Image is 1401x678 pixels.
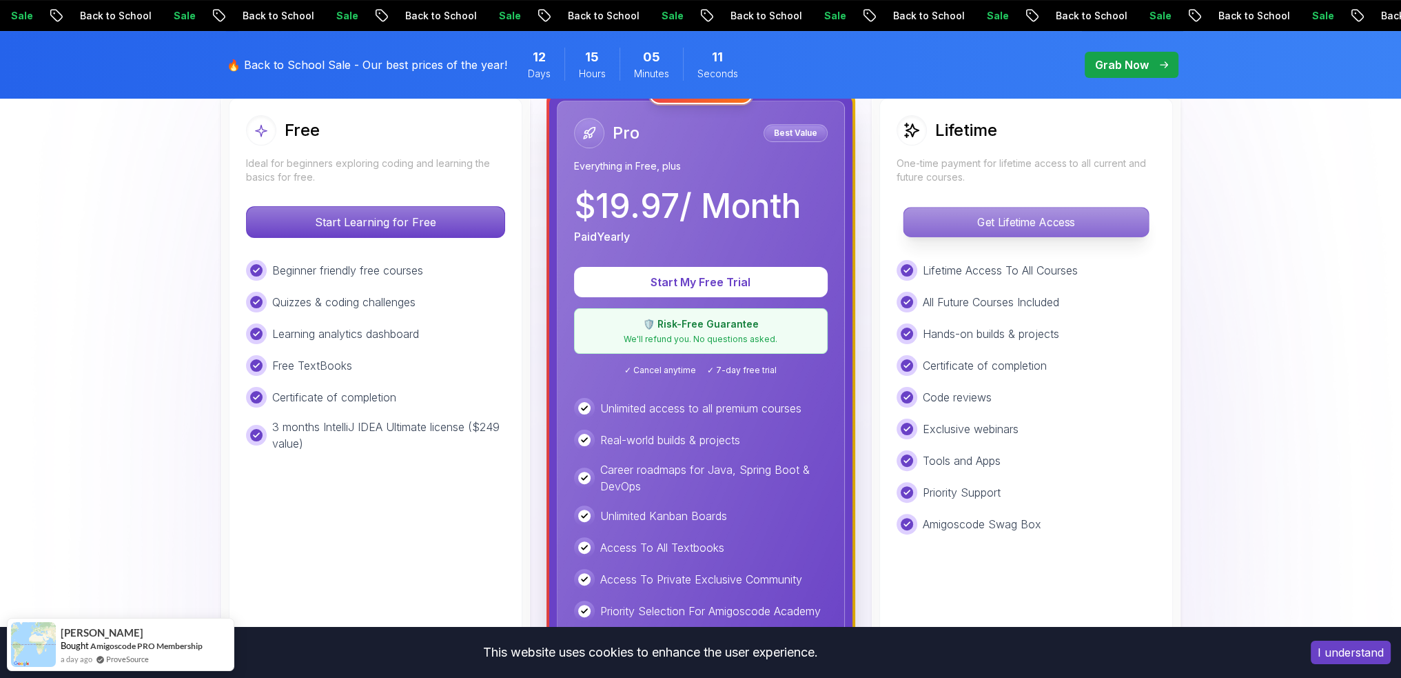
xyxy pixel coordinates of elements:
[613,122,640,144] h2: Pro
[389,9,483,23] p: Back to School
[574,190,801,223] p: $ 19.97 / Month
[600,571,802,588] p: Access To Private Exclusive Community
[583,317,819,331] p: 🛡️ Risk-Free Guarantee
[600,539,724,556] p: Access To All Textbooks
[533,48,546,67] span: 12 Days
[766,126,826,140] p: Best Value
[923,516,1041,532] p: Amigoscode Swag Box
[923,484,1001,501] p: Priority Support
[712,48,723,67] span: 11 Seconds
[272,419,505,452] p: 3 months IntelliJ IDEA Ultimate license ($249 value)
[272,389,396,406] p: Certificate of completion
[579,67,606,81] span: Hours
[246,215,505,229] a: Start Learning for Free
[1311,641,1391,664] button: Accept cookies
[585,48,599,67] span: 15 Hours
[877,9,971,23] p: Back to School
[1203,9,1296,23] p: Back to School
[600,508,727,524] p: Unlimited Kanban Boards
[600,461,828,495] p: Career roadmaps for Java, Spring Boot & DevOps
[600,432,740,448] p: Real-world builds & projects
[923,326,1059,342] p: Hands-on builds & projects
[923,421,1019,437] p: Exclusive webinars
[106,655,149,664] a: ProveSource
[923,389,992,406] p: Code reviews
[246,157,505,184] p: Ideal for beginners exploring coding and learning the basics for free.
[600,400,801,417] p: Unlimited access to all premium courses
[1095,57,1149,73] p: Grab Now
[552,9,646,23] p: Back to School
[61,653,92,665] span: a day ago
[246,206,505,238] button: Start Learning for Free
[10,637,1290,668] div: This website uses cookies to enhance the user experience.
[903,207,1149,237] button: Get Lifetime Access
[923,262,1078,279] p: Lifetime Access To All Courses
[272,294,416,310] p: Quizzes & coding challenges
[528,67,551,81] span: Days
[285,119,320,141] h2: Free
[227,9,320,23] p: Back to School
[624,365,696,376] span: ✓ Cancel anytime
[61,640,89,651] span: Bought
[591,274,811,290] p: Start My Free Trial
[715,9,808,23] p: Back to School
[600,603,821,619] p: Priority Selection For Amigoscode Academy
[61,627,143,639] span: [PERSON_NAME]
[1134,9,1178,23] p: Sale
[646,9,690,23] p: Sale
[923,357,1047,374] p: Certificate of completion
[272,262,423,279] p: Beginner friendly free courses
[897,215,1156,229] a: Get Lifetime Access
[227,57,507,73] p: 🔥 Back to School Sale - Our best prices of the year!
[272,326,419,342] p: Learning analytics dashboard
[923,294,1059,310] p: All Future Courses Included
[90,641,203,651] a: Amigoscode PRO Membership
[634,67,669,81] span: Minutes
[697,67,738,81] span: Seconds
[272,357,352,374] p: Free TextBooks
[574,267,828,297] button: Start My Free Trial
[707,365,777,376] span: ✓ 7-day free trial
[583,334,819,345] p: We'll refund you. No questions asked.
[574,228,630,245] p: Paid Yearly
[320,9,365,23] p: Sale
[11,622,56,667] img: provesource social proof notification image
[158,9,202,23] p: Sale
[971,9,1015,23] p: Sale
[483,9,527,23] p: Sale
[574,275,828,289] a: Start My Free Trial
[903,208,1148,237] p: Get Lifetime Access
[808,9,852,23] p: Sale
[935,119,997,141] h2: Lifetime
[643,48,660,67] span: 5 Minutes
[1296,9,1340,23] p: Sale
[64,9,158,23] p: Back to School
[574,159,828,173] p: Everything in Free, plus
[247,207,504,237] p: Start Learning for Free
[923,452,1001,469] p: Tools and Apps
[897,157,1156,184] p: One-time payment for lifetime access to all current and future courses.
[1040,9,1134,23] p: Back to School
